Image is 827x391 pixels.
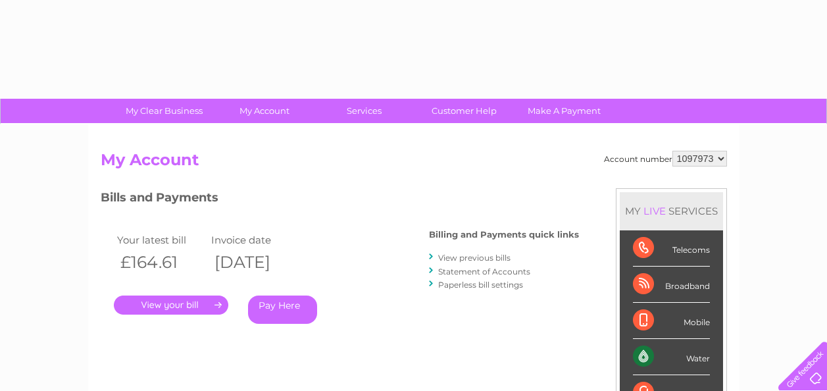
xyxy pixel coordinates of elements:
div: Telecoms [633,230,710,267]
a: Services [310,99,418,123]
h3: Bills and Payments [101,188,579,211]
a: Make A Payment [510,99,618,123]
a: Paperless bill settings [438,280,523,290]
th: [DATE] [208,249,303,276]
a: My Account [210,99,318,123]
td: Your latest bill [114,231,209,249]
td: Invoice date [208,231,303,249]
a: . [114,296,228,315]
h2: My Account [101,151,727,176]
div: Mobile [633,303,710,339]
h4: Billing and Payments quick links [429,230,579,240]
div: LIVE [641,205,668,217]
div: Broadband [633,267,710,303]
div: Account number [604,151,727,167]
a: My Clear Business [110,99,218,123]
a: Statement of Accounts [438,267,530,276]
a: Customer Help [410,99,518,123]
div: Water [633,339,710,375]
a: Pay Here [248,296,317,324]
a: View previous bills [438,253,511,263]
div: MY SERVICES [620,192,723,230]
th: £164.61 [114,249,209,276]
